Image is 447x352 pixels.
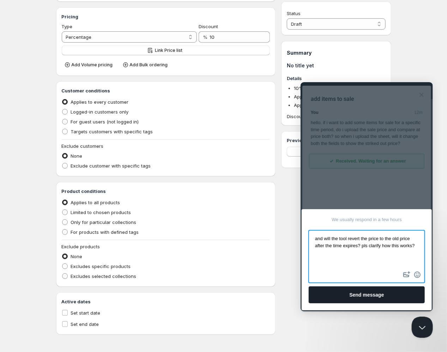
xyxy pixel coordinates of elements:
[71,229,139,235] span: For products with defined tags
[71,321,99,327] span: Set end date
[287,62,385,69] h1: No title yet
[301,82,433,311] iframe: Help Scout Beacon - Live Chat, Contact Form, and Knowledge Base
[287,75,385,82] h3: Details
[120,60,172,70] button: Add Bulk ordering
[71,129,153,134] span: Targets customers with specific tags
[62,143,104,149] span: Exclude customers
[62,298,270,305] h3: Active dates
[287,113,385,120] span: Discount is not active yet
[62,87,270,94] h3: Customer conditions
[287,11,301,16] span: Status
[287,49,385,56] h1: Summary
[287,137,385,144] h3: Preview
[294,94,352,99] span: Applies to every customer
[71,273,137,279] span: Excludes selected collections
[71,219,137,225] span: Only for particular collections
[155,48,182,53] span: Link Price list
[130,62,168,68] span: Add Bulk ordering
[62,188,270,195] h3: Product conditions
[199,24,218,29] span: Discount
[203,34,207,40] span: %
[62,244,100,249] span: Exclude products
[294,102,343,108] span: Applies to all products
[71,263,131,269] span: Excludes specific products
[294,85,332,91] span: 10 % off products
[62,60,117,70] button: Add Volume pricing
[71,210,131,215] span: Limited to chosen products
[71,153,83,159] span: None
[71,109,129,115] span: Logged-in customers only
[62,45,270,55] button: Link Price list
[71,99,129,105] span: Applies to every customer
[71,310,101,316] span: Set start date
[71,200,120,205] span: Applies to all products
[71,254,83,259] span: None
[62,13,270,20] h3: Pricing
[412,317,433,338] iframe: Help Scout Beacon - Close
[71,119,139,125] span: For guest users (not logged in)
[72,62,113,68] span: Add Volume pricing
[287,147,385,157] button: Preview product
[62,24,73,29] span: Type
[71,163,151,169] span: Exclude customer with specific tags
